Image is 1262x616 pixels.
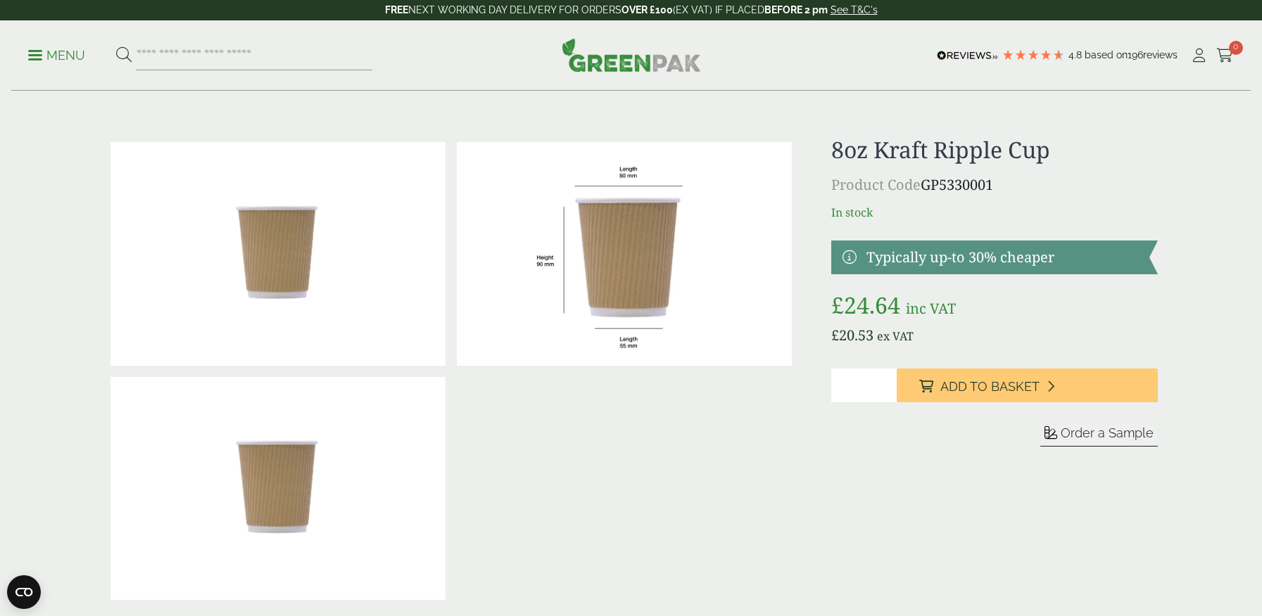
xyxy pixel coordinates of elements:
strong: FREE [385,4,408,15]
span: £ [831,326,839,345]
span: 4.8 [1068,49,1085,60]
span: Product Code [831,175,921,194]
button: Order a Sample [1040,425,1158,447]
a: 0 [1216,45,1234,66]
h1: 8oz Kraft Ripple Cup [831,136,1157,163]
img: GreenPak Supplies [562,38,701,72]
p: Menu [28,47,85,64]
i: My Account [1190,49,1208,63]
span: inc VAT [906,299,956,318]
p: In stock [831,204,1157,221]
div: 4.79 Stars [1002,49,1065,61]
bdi: 24.64 [831,290,900,320]
span: Add to Basket [940,379,1040,394]
i: Cart [1216,49,1234,63]
button: Open CMP widget [7,575,41,609]
span: ex VAT [877,328,914,344]
span: £ [831,290,844,320]
span: 196 [1128,49,1143,60]
span: Based on [1085,49,1128,60]
a: See T&C's [831,4,878,15]
p: GP5330001 [831,174,1157,195]
img: RippleCup_8oz [457,142,792,366]
img: REVIEWS.io [937,51,998,60]
img: 8oz Kraft Ripple Cup Full Case Of 0 [111,377,446,601]
strong: BEFORE 2 pm [764,4,828,15]
img: 8oz Kraft Ripple Cup 0 [111,142,446,366]
bdi: 20.53 [831,326,873,345]
strong: OVER £100 [621,4,673,15]
span: 0 [1229,41,1243,55]
span: reviews [1143,49,1178,60]
button: Add to Basket [897,368,1158,402]
a: Menu [28,47,85,61]
span: Order a Sample [1061,425,1154,440]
